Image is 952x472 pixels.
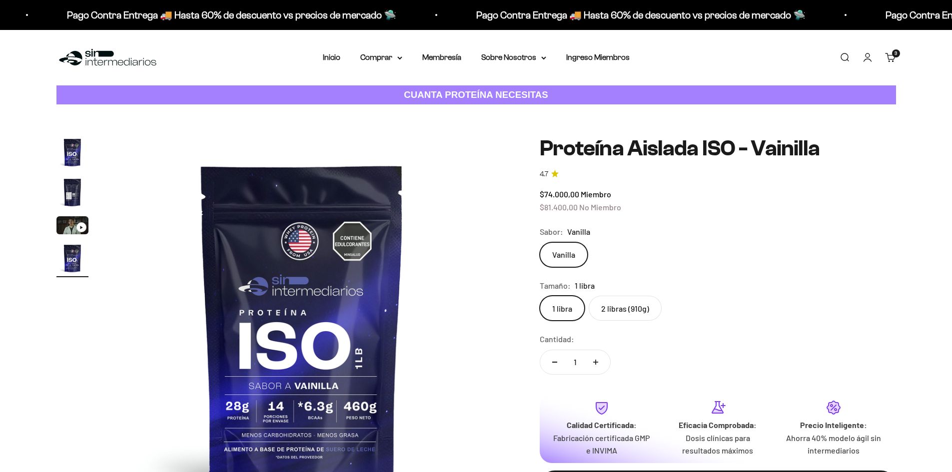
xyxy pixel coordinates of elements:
[56,136,88,168] img: Proteína Aislada ISO - Vainilla
[540,225,563,238] legend: Sabor:
[567,420,637,430] strong: Calidad Certificada:
[895,51,897,56] span: 3
[404,89,548,100] strong: CUANTA PROTEÍNA NECESITAS
[56,176,88,208] img: Proteína Aislada ISO - Vainilla
[575,279,595,292] span: 1 libra
[540,279,571,292] legend: Tamaño:
[56,216,88,237] button: Ir al artículo 3
[540,169,548,180] span: 4.7
[540,202,578,212] span: $81.400,00
[540,136,896,160] h1: Proteína Aislada ISO - Vainilla
[540,333,574,346] label: Cantidad:
[65,7,394,23] p: Pago Contra Entrega 🚚 Hasta 60% de descuento vs precios de mercado 🛸
[422,53,461,61] a: Membresía
[481,51,546,64] summary: Sobre Nosotros
[579,202,621,212] span: No Miembro
[567,225,590,238] span: Vanilla
[56,85,896,105] a: CUANTA PROTEÍNA NECESITAS
[581,189,611,199] span: Miembro
[474,7,804,23] p: Pago Contra Entrega 🚚 Hasta 60% de descuento vs precios de mercado 🛸
[540,169,896,180] a: 4.74.7 de 5.0 estrellas
[800,420,867,430] strong: Precio Inteligente:
[668,432,768,457] p: Dosis clínicas para resultados máximos
[56,242,88,274] img: Proteína Aislada ISO - Vainilla
[566,53,630,61] a: Ingreso Miembros
[540,350,569,374] button: Reducir cantidad
[552,432,652,457] p: Fabricación certificada GMP e INVIMA
[784,432,884,457] p: Ahorra 40% modelo ágil sin intermediarios
[323,53,340,61] a: Inicio
[56,136,88,171] button: Ir al artículo 1
[360,51,402,64] summary: Comprar
[581,350,610,374] button: Aumentar cantidad
[56,176,88,211] button: Ir al artículo 2
[56,242,88,277] button: Ir al artículo 4
[679,420,757,430] strong: Eficacia Comprobada:
[540,189,579,199] span: $74.000,00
